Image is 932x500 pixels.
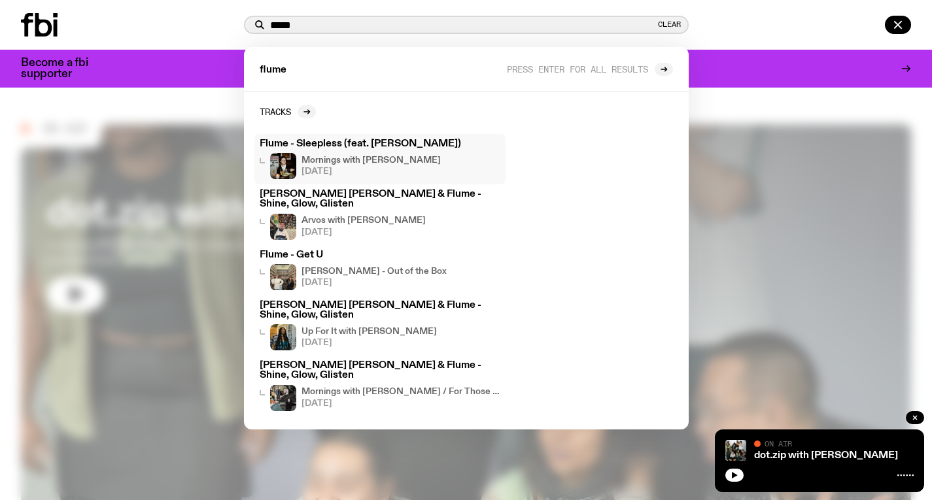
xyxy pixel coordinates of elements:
a: Press enter for all results [507,63,673,76]
h4: Up For It with [PERSON_NAME] [302,327,437,336]
img: Ify - a Brown Skin girl with black braided twists, looking up to the side with her tongue stickin... [270,324,296,350]
a: [PERSON_NAME] [PERSON_NAME] & Flume - Shine, Glow, GlistenMornings with [PERSON_NAME] / For Those... [254,356,506,416]
span: On Air [765,439,792,448]
a: [PERSON_NAME] [PERSON_NAME] & Flume - Shine, Glow, GlistenArvos with [PERSON_NAME][DATE] [254,184,506,244]
a: Flume - Get Uhttps://media.fbi.radio/images/IMG_7702.jpg[PERSON_NAME] - Out of the Box[DATE] [254,245,506,295]
span: [DATE] [302,278,447,287]
h3: [PERSON_NAME] [PERSON_NAME] & Flume - Shine, Glow, Glisten [260,301,500,320]
h3: Flume - Get U [260,250,500,260]
img: Sam blankly stares at the camera, brightly lit by a camera flash wearing a hat collared shirt and... [270,153,296,179]
a: Flume - Sleepless (feat. [PERSON_NAME])Sam blankly stares at the camera, brightly lit by a camera... [254,134,506,184]
span: flume [260,65,286,75]
h4: Arvos with [PERSON_NAME] [302,216,426,225]
span: Press enter for all results [507,64,648,74]
h3: Become a fbi supporter [21,58,105,80]
a: [PERSON_NAME] [PERSON_NAME] & Flume - Shine, Glow, GlistenIfy - a Brown Skin girl with black brai... [254,295,506,356]
h2: Tracks [260,107,291,116]
h3: Flume - Sleepless (feat. [PERSON_NAME]) [260,139,500,149]
span: [DATE] [302,339,437,347]
a: dot.zip with [PERSON_NAME] [754,450,898,461]
span: [DATE] [302,228,426,237]
span: [DATE] [302,399,500,408]
h3: [PERSON_NAME] [PERSON_NAME] & Flume - Shine, Glow, Glisten [260,361,500,380]
h4: Mornings with [PERSON_NAME] [302,156,441,165]
h4: Mornings with [PERSON_NAME] / For Those I Love & DOBBY Interviews [302,388,500,396]
a: Tracks [260,105,316,118]
button: Clear [658,21,681,28]
h3: [PERSON_NAME] [PERSON_NAME] & Flume - Shine, Glow, Glisten [260,190,500,209]
h4: [PERSON_NAME] - Out of the Box [302,267,447,276]
img: https://media.fbi.radio/images/IMG_7702.jpg [270,264,296,290]
span: [DATE] [302,167,441,176]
